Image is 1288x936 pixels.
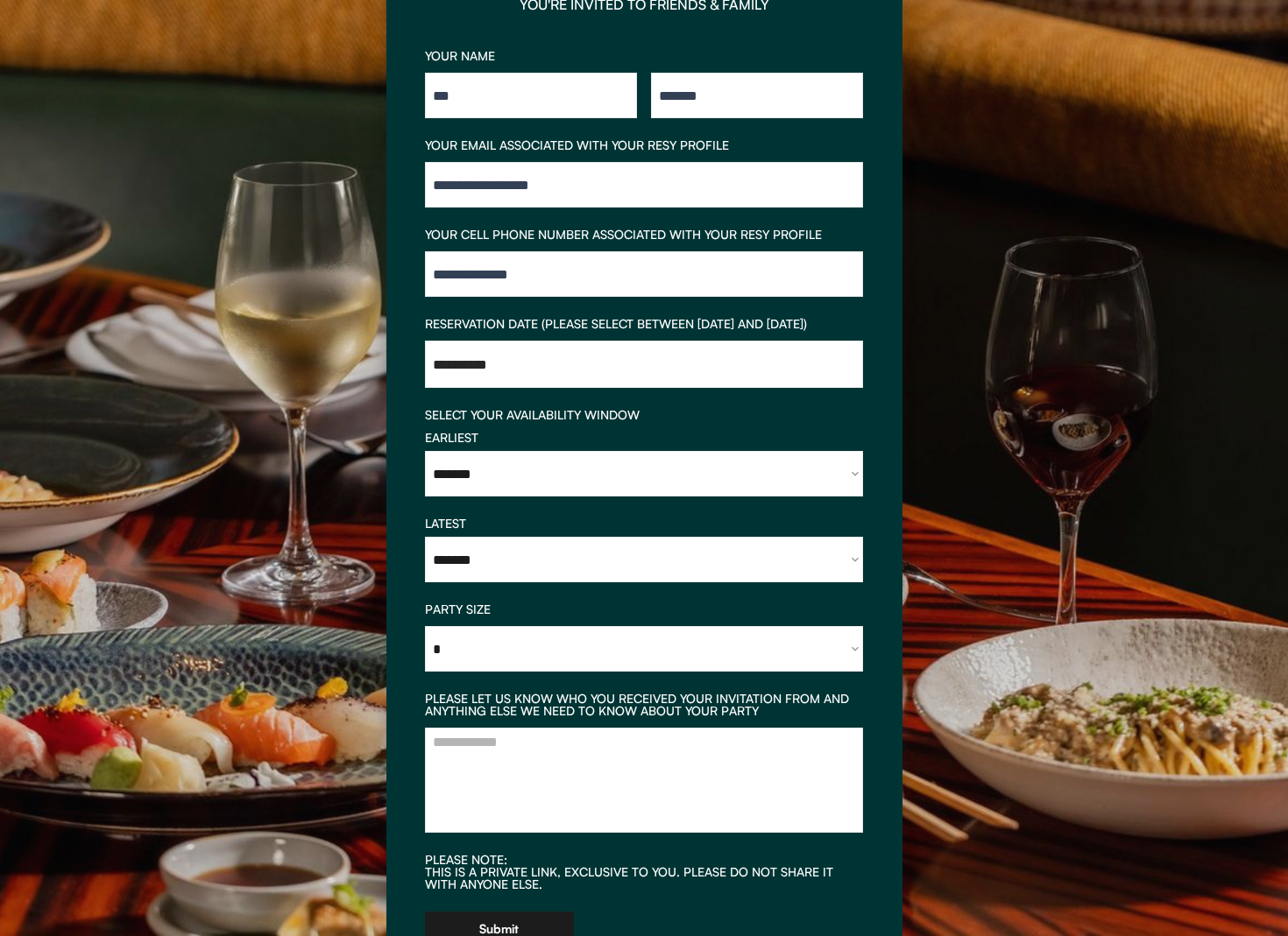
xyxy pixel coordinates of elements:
[425,139,863,151] div: YOUR EMAIL ASSOCIATED WITH YOUR RESY PROFILE
[425,517,863,530] div: LATEST
[425,409,863,421] div: SELECT YOUR AVAILABILITY WINDOW
[425,229,863,241] div: YOUR CELL PHONE NUMBER ASSOCIATED WITH YOUR RESY PROFILE
[425,432,863,444] div: EARLIEST
[425,854,863,890] div: PLEASE NOTE: THIS IS A PRIVATE LINK, EXCLUSIVE TO YOU. PLEASE DO NOT SHARE IT WITH ANYONE ELSE.
[425,50,863,62] div: YOUR NAME
[425,693,863,717] div: PLEASE LET US KNOW WHO YOU RECEIVED YOUR INVITATION FROM AND ANYTHING ELSE WE NEED TO KNOW ABOUT ...
[479,923,519,935] div: Submit
[425,318,863,330] div: RESERVATION DATE (PLEASE SELECT BETWEEN [DATE] AND [DATE])
[425,603,863,616] div: PARTY SIZE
